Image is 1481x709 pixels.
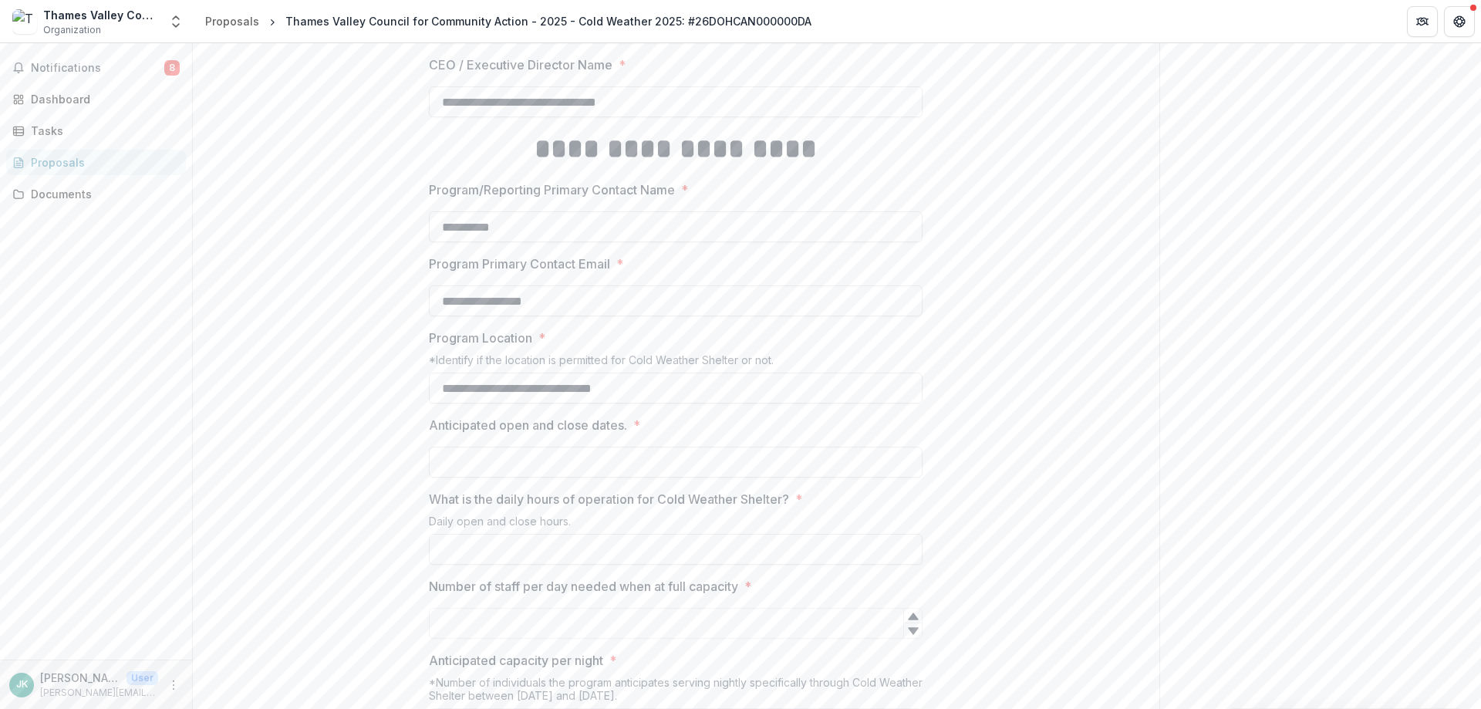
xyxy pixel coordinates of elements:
[429,353,923,373] div: *Identify if the location is permitted for Cold Weather Shelter or not.
[429,181,675,199] p: Program/Reporting Primary Contact Name
[1444,6,1475,37] button: Get Help
[199,10,818,32] nav: breadcrumb
[429,255,610,273] p: Program Primary Contact Email
[40,670,120,686] p: [PERSON_NAME]
[429,651,603,670] p: Anticipated capacity per night
[165,6,187,37] button: Open entity switcher
[429,416,627,434] p: Anticipated open and close dates.
[429,490,789,508] p: What is the daily hours of operation for Cold Weather Shelter?
[12,9,37,34] img: Thames Valley Council for Community Action
[6,56,186,80] button: Notifications8
[127,671,158,685] p: User
[429,329,532,347] p: Program Location
[429,676,923,708] div: *Number of individuals the program anticipates serving nightly specifically through Cold Weather ...
[31,186,174,202] div: Documents
[31,154,174,170] div: Proposals
[6,118,186,143] a: Tasks
[429,577,738,596] p: Number of staff per day needed when at full capacity
[40,686,158,700] p: [PERSON_NAME][EMAIL_ADDRESS][PERSON_NAME][DOMAIN_NAME]
[199,10,265,32] a: Proposals
[429,56,612,74] p: CEO / Executive Director Name
[6,86,186,112] a: Dashboard
[43,7,159,23] div: Thames Valley Council for Community Action
[31,62,164,75] span: Notifications
[164,676,183,694] button: More
[6,150,186,175] a: Proposals
[6,181,186,207] a: Documents
[285,13,811,29] div: Thames Valley Council for Community Action - 2025 - Cold Weather 2025: #26DOHCAN000000DA
[31,91,174,107] div: Dashboard
[31,123,174,139] div: Tasks
[205,13,259,29] div: Proposals
[429,515,923,534] div: Daily open and close hours.
[1407,6,1438,37] button: Partners
[164,60,180,76] span: 8
[43,23,101,37] span: Organization
[16,680,28,690] div: Josh Kelly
